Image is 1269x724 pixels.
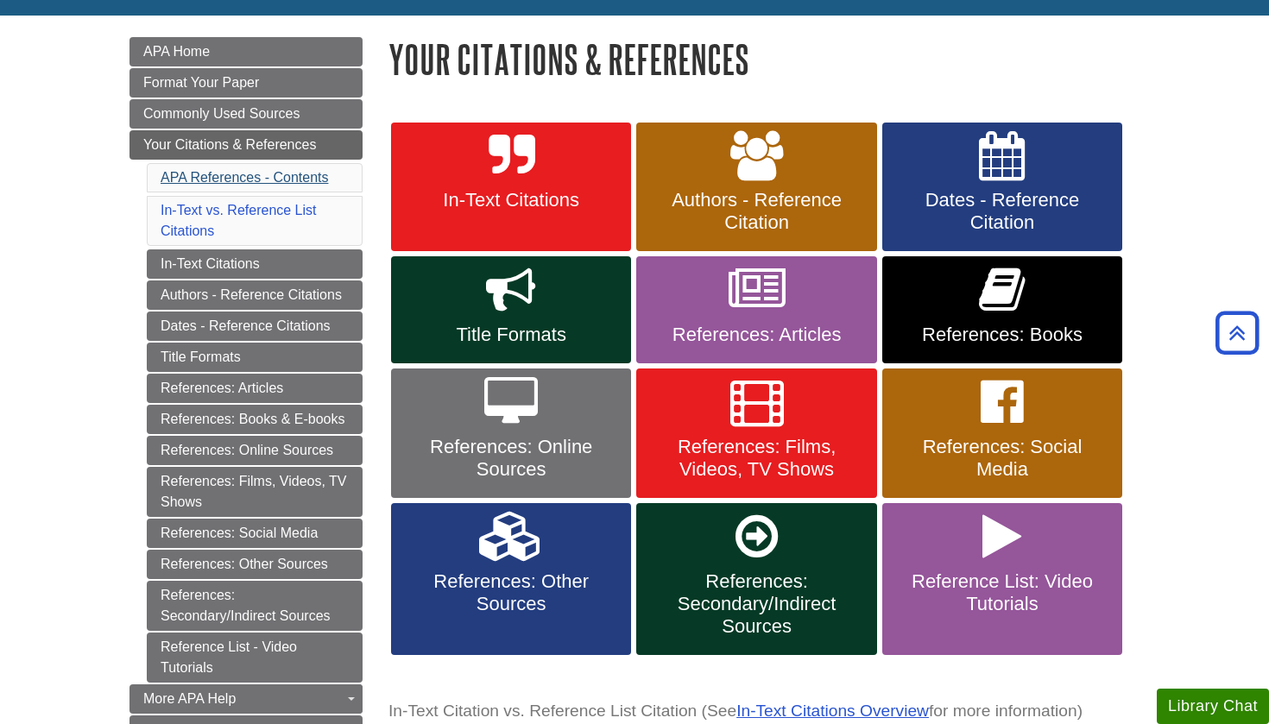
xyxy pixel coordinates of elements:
[143,44,210,59] span: APA Home
[649,436,863,481] span: References: Films, Videos, TV Shows
[147,312,363,341] a: Dates - Reference Citations
[404,324,618,346] span: Title Formats
[143,75,259,90] span: Format Your Paper
[147,581,363,631] a: References: Secondary/Indirect Sources
[147,405,363,434] a: References: Books & E-books
[649,324,863,346] span: References: Articles
[895,189,1109,234] span: Dates - Reference Citation
[636,503,876,655] a: References: Secondary/Indirect Sources
[143,137,316,152] span: Your Citations & References
[147,550,363,579] a: References: Other Sources
[882,368,1122,498] a: References: Social Media
[391,503,631,655] a: References: Other Sources
[129,37,363,66] a: APA Home
[636,256,876,363] a: References: Articles
[391,368,631,498] a: References: Online Sources
[649,570,863,638] span: References: Secondary/Indirect Sources
[895,436,1109,481] span: References: Social Media
[129,68,363,98] a: Format Your Paper
[736,702,929,720] a: In-Text Citations Overview
[391,123,631,252] a: In-Text Citations
[882,123,1122,252] a: Dates - Reference Citation
[882,503,1122,655] a: Reference List: Video Tutorials
[129,99,363,129] a: Commonly Used Sources
[143,106,300,121] span: Commonly Used Sources
[143,691,236,706] span: More APA Help
[147,519,363,548] a: References: Social Media
[147,280,363,310] a: Authors - Reference Citations
[129,130,363,160] a: Your Citations & References
[161,170,328,185] a: APA References - Contents
[895,570,1109,615] span: Reference List: Video Tutorials
[649,189,863,234] span: Authors - Reference Citation
[404,436,618,481] span: References: Online Sources
[147,343,363,372] a: Title Formats
[388,37,1140,81] h1: Your Citations & References
[404,189,618,211] span: In-Text Citations
[147,374,363,403] a: References: Articles
[1157,689,1269,724] button: Library Chat
[147,633,363,683] a: Reference List - Video Tutorials
[404,570,618,615] span: References: Other Sources
[1209,321,1265,344] a: Back to Top
[147,467,363,517] a: References: Films, Videos, TV Shows
[391,256,631,363] a: Title Formats
[895,324,1109,346] span: References: Books
[882,256,1122,363] a: References: Books
[636,368,876,498] a: References: Films, Videos, TV Shows
[147,436,363,465] a: References: Online Sources
[129,684,363,714] a: More APA Help
[636,123,876,252] a: Authors - Reference Citation
[161,203,317,238] a: In-Text vs. Reference List Citations
[147,249,363,279] a: In-Text Citations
